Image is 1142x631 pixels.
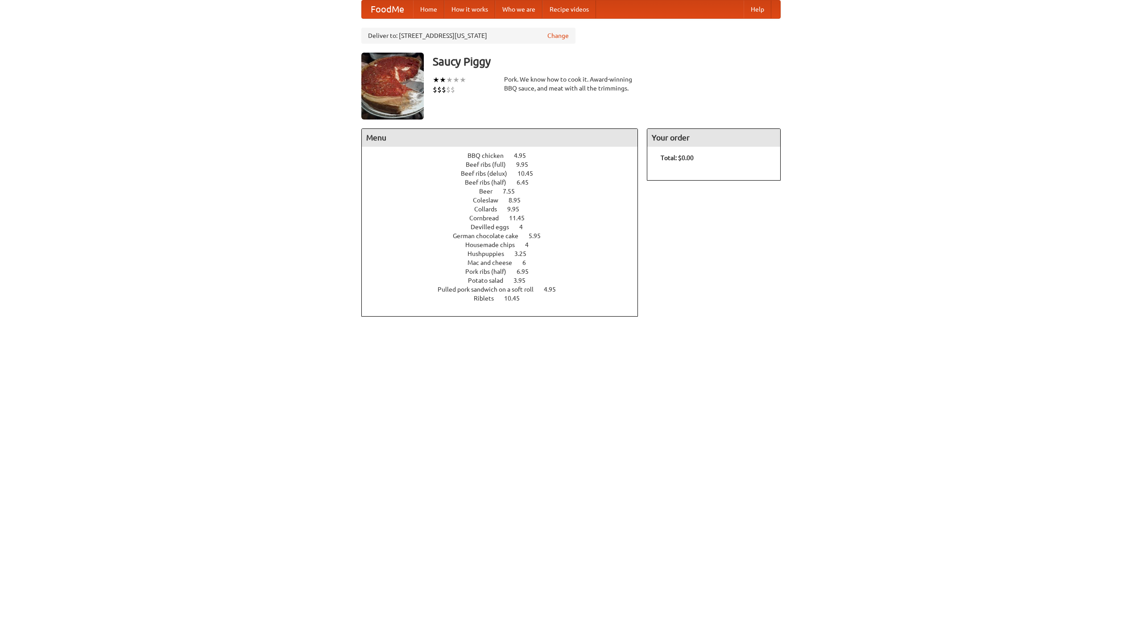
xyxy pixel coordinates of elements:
span: 3.25 [514,250,535,257]
span: 6 [522,259,535,266]
span: BBQ chicken [468,152,513,159]
a: FoodMe [362,0,413,18]
span: 4.95 [514,152,535,159]
a: Change [547,31,569,40]
span: Pulled pork sandwich on a soft roll [438,286,542,293]
a: Beef ribs (half) 6.45 [465,179,545,186]
span: 6.45 [517,179,538,186]
span: Beef ribs (delux) [461,170,516,177]
a: Potato salad 3.95 [468,277,542,284]
h3: Saucy Piggy [433,53,781,70]
span: 3.95 [513,277,534,284]
a: Cornbread 11.45 [469,214,541,222]
span: 7.55 [503,188,524,195]
li: $ [442,85,446,95]
a: Coleslaw 8.95 [473,197,537,204]
li: $ [433,85,437,95]
a: Home [413,0,444,18]
a: Hushpuppies 3.25 [468,250,543,257]
li: $ [446,85,451,95]
span: 9.95 [507,206,528,213]
a: Beef ribs (full) 9.95 [466,161,545,168]
div: Pork. We know how to cook it. Award-winning BBQ sauce, and meat with all the trimmings. [504,75,638,93]
a: BBQ chicken 4.95 [468,152,542,159]
span: Beef ribs (half) [465,179,515,186]
a: Beer 7.55 [479,188,531,195]
a: Devilled eggs 4 [471,223,539,231]
h4: Menu [362,129,637,147]
span: 4 [519,223,532,231]
span: Pork ribs (half) [465,268,515,275]
a: Beef ribs (delux) 10.45 [461,170,550,177]
li: ★ [433,75,439,85]
a: Who we are [495,0,542,18]
a: Help [744,0,771,18]
span: Beer [479,188,501,195]
span: Collards [474,206,506,213]
span: 8.95 [509,197,530,204]
span: Hushpuppies [468,250,513,257]
span: Potato salad [468,277,512,284]
h4: Your order [647,129,780,147]
a: Riblets 10.45 [474,295,536,302]
a: Collards 9.95 [474,206,536,213]
span: 9.95 [516,161,537,168]
span: Coleslaw [473,197,507,204]
li: ★ [453,75,459,85]
span: Devilled eggs [471,223,518,231]
span: Housemade chips [465,241,524,248]
span: 4 [525,241,538,248]
a: Recipe videos [542,0,596,18]
b: Total: $0.00 [661,154,694,161]
a: How it works [444,0,495,18]
span: 10.45 [517,170,542,177]
li: ★ [446,75,453,85]
li: $ [451,85,455,95]
span: 4.95 [544,286,565,293]
span: Beef ribs (full) [466,161,515,168]
a: Pork ribs (half) 6.95 [465,268,545,275]
span: Riblets [474,295,503,302]
span: German chocolate cake [453,232,527,239]
a: Pulled pork sandwich on a soft roll 4.95 [438,286,572,293]
span: 6.95 [517,268,538,275]
img: angular.jpg [361,53,424,120]
span: 11.45 [509,214,534,222]
span: 10.45 [504,295,529,302]
li: $ [437,85,442,95]
span: 5.95 [529,232,550,239]
div: Deliver to: [STREET_ADDRESS][US_STATE] [361,28,575,44]
li: ★ [459,75,466,85]
a: Housemade chips 4 [465,241,545,248]
a: Mac and cheese 6 [468,259,542,266]
span: Cornbread [469,214,508,222]
a: German chocolate cake 5.95 [453,232,557,239]
li: ★ [439,75,446,85]
span: Mac and cheese [468,259,521,266]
